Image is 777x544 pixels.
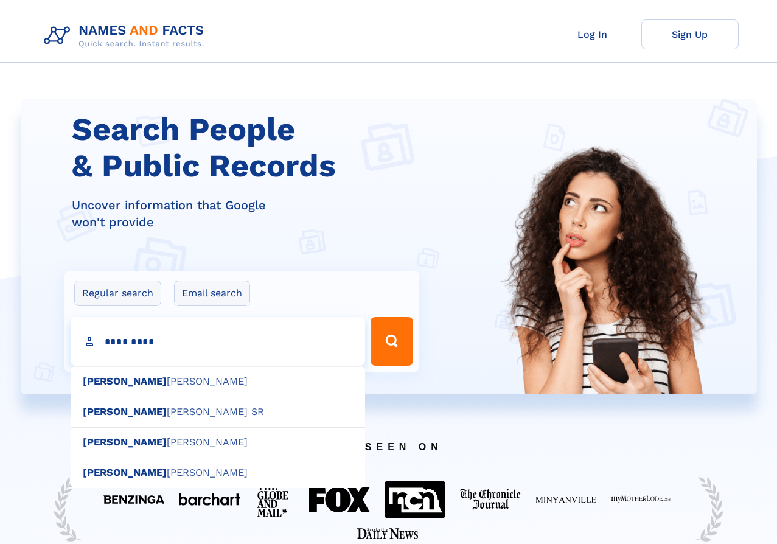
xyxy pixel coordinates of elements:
[83,467,167,478] b: [PERSON_NAME]
[309,487,370,512] img: Featured on FOX 40
[460,489,521,511] img: Featured on The Chronicle Journal
[492,143,717,455] img: Search People and Public records
[71,397,365,428] div: [PERSON_NAME] SR
[254,479,294,520] img: Featured on The Globe And Mail
[103,495,164,504] img: Featured on Benzinga
[71,427,365,458] div: [PERSON_NAME]
[174,281,250,306] label: Email search
[544,19,641,49] a: Log In
[72,111,427,184] h1: Search People & Public Records
[72,197,427,231] div: Uncover information that Google won't provide
[371,317,413,366] button: Search Button
[535,495,596,504] img: Featured on Minyanville
[83,436,167,448] b: [PERSON_NAME]
[71,317,365,366] input: search input
[641,19,739,49] a: Sign Up
[83,406,167,417] b: [PERSON_NAME]
[611,495,672,504] img: Featured on My Mother Lode
[179,493,240,505] img: Featured on BarChart
[42,427,736,467] span: AS SEEN ON
[83,375,167,387] b: [PERSON_NAME]
[357,528,418,539] img: Featured on Starkville Daily News
[74,281,161,306] label: Regular search
[71,458,365,489] div: [PERSON_NAME]
[39,19,214,52] img: Logo Names and Facts
[71,366,365,397] div: [PERSON_NAME]
[385,481,445,517] img: Featured on NCN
